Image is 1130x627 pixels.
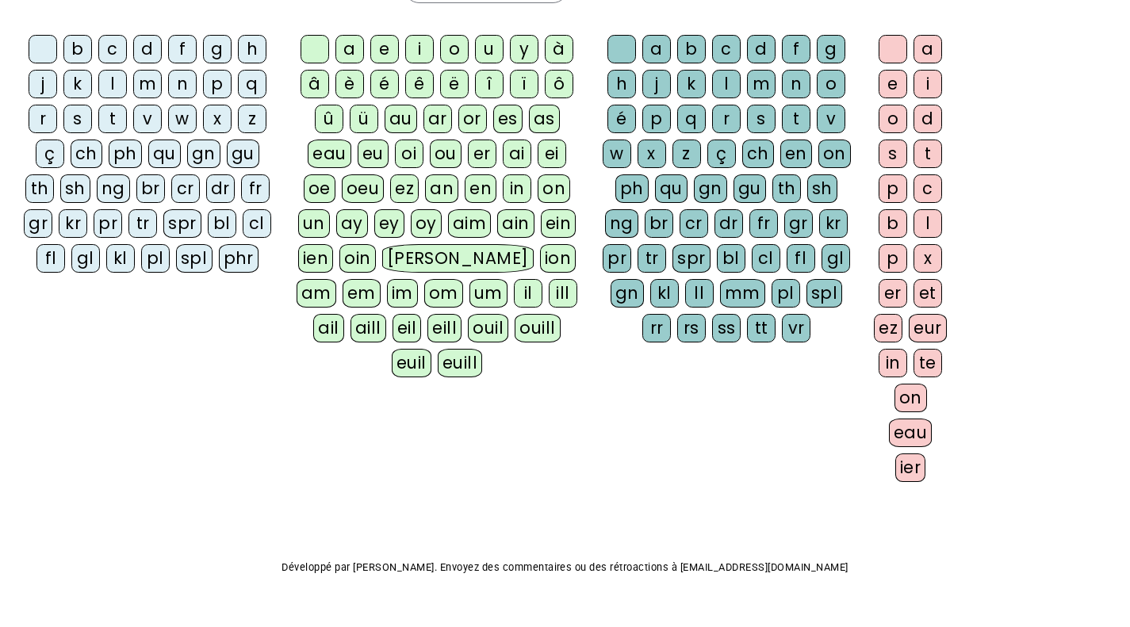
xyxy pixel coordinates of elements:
div: m [747,70,776,98]
div: v [133,105,162,133]
div: è [335,70,364,98]
div: t [782,105,810,133]
div: l [98,70,127,98]
div: ô [545,70,573,98]
div: ein [541,209,576,238]
div: x [638,140,666,168]
div: j [642,70,671,98]
div: fl [36,244,65,273]
div: en [780,140,812,168]
div: et [914,279,942,308]
div: spl [176,244,213,273]
div: phr [219,244,259,273]
div: oeu [342,174,385,203]
div: c [98,35,127,63]
div: bl [208,209,236,238]
div: vr [782,314,810,342]
div: o [440,35,469,63]
div: rs [677,314,706,342]
div: au [385,105,417,133]
div: cl [752,244,780,273]
div: ng [97,174,130,203]
div: gn [187,140,220,168]
div: f [168,35,197,63]
div: h [238,35,266,63]
div: cr [171,174,200,203]
div: q [238,70,266,98]
div: qu [655,174,688,203]
div: c [914,174,942,203]
div: eau [308,140,351,168]
div: o [879,105,907,133]
div: fr [241,174,270,203]
div: cl [243,209,271,238]
div: er [468,140,496,168]
div: y [510,35,538,63]
div: g [203,35,232,63]
div: ey [374,209,404,238]
div: l [712,70,741,98]
div: aim [448,209,492,238]
div: th [25,174,54,203]
div: ail [313,314,344,342]
div: ill [549,279,577,308]
div: u [475,35,504,63]
div: er [879,279,907,308]
div: k [63,70,92,98]
div: d [133,35,162,63]
div: eil [393,314,422,342]
div: x [203,105,232,133]
div: kr [819,209,848,238]
div: pr [94,209,122,238]
div: as [529,105,560,133]
div: spl [806,279,843,308]
div: spr [163,209,201,238]
div: [PERSON_NAME] [382,244,534,273]
div: i [405,35,434,63]
div: e [370,35,399,63]
div: eill [427,314,462,342]
div: z [238,105,266,133]
div: ü [350,105,378,133]
div: on [538,174,570,203]
div: ouill [515,314,560,342]
div: ez [874,314,902,342]
div: spr [672,244,711,273]
div: un [298,209,330,238]
div: z [672,140,701,168]
div: p [203,70,232,98]
div: x [914,244,942,273]
div: am [297,279,336,308]
div: oi [395,140,423,168]
div: ll [685,279,714,308]
div: eau [889,419,933,447]
div: ch [71,140,102,168]
div: t [914,140,942,168]
div: in [503,174,531,203]
div: mm [720,279,765,308]
div: gl [71,244,100,273]
div: i [914,70,942,98]
div: um [469,279,508,308]
div: b [677,35,706,63]
div: p [879,174,907,203]
div: w [603,140,631,168]
div: gr [24,209,52,238]
div: em [343,279,381,308]
div: ç [36,140,64,168]
div: s [879,140,907,168]
div: tr [638,244,666,273]
div: gr [784,209,813,238]
div: fl [787,244,815,273]
div: b [63,35,92,63]
div: v [817,105,845,133]
div: ph [109,140,142,168]
div: gn [694,174,727,203]
div: é [607,105,636,133]
div: tt [747,314,776,342]
div: o [817,70,845,98]
div: pl [772,279,800,308]
div: ez [390,174,419,203]
div: ion [540,244,576,273]
div: q [677,105,706,133]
